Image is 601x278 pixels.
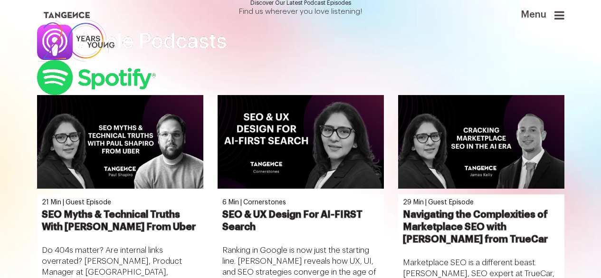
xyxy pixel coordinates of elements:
span: Cornerstones [243,199,286,206]
a: SEO & UX Design For AI-FIRST Search [222,209,379,233]
span: | [63,199,64,206]
span: 6 Min [222,199,239,206]
span: 29 Min [403,199,424,206]
img: logo SVG [37,10,116,64]
span: | [240,199,242,206]
img: podcast3.png [37,60,156,95]
img: CRACKING-MARKETPLACE-SEO-IN-THE-AI-ERA-1.jpg [398,95,564,189]
span: Guest Episode [428,199,474,206]
img: SEO-MYTHS-TECHNICAL-TRUTHS-WITH-PAUL-SHAPIRO-FROM-UBER.jpg [37,95,203,189]
a: Navigating the Complexities of Marketplace SEO with [PERSON_NAME] from TrueCar [403,209,560,246]
a: SEO Myths & Technical Truths With [PERSON_NAME] From Uber [42,209,199,233]
span: Guest Episode [66,199,111,206]
span: 21 Min [42,199,61,206]
span: | [425,199,427,206]
img: SEO-UX-DESIGN-FOR-AI-FIRST-SEARCH.jpg [218,95,384,189]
